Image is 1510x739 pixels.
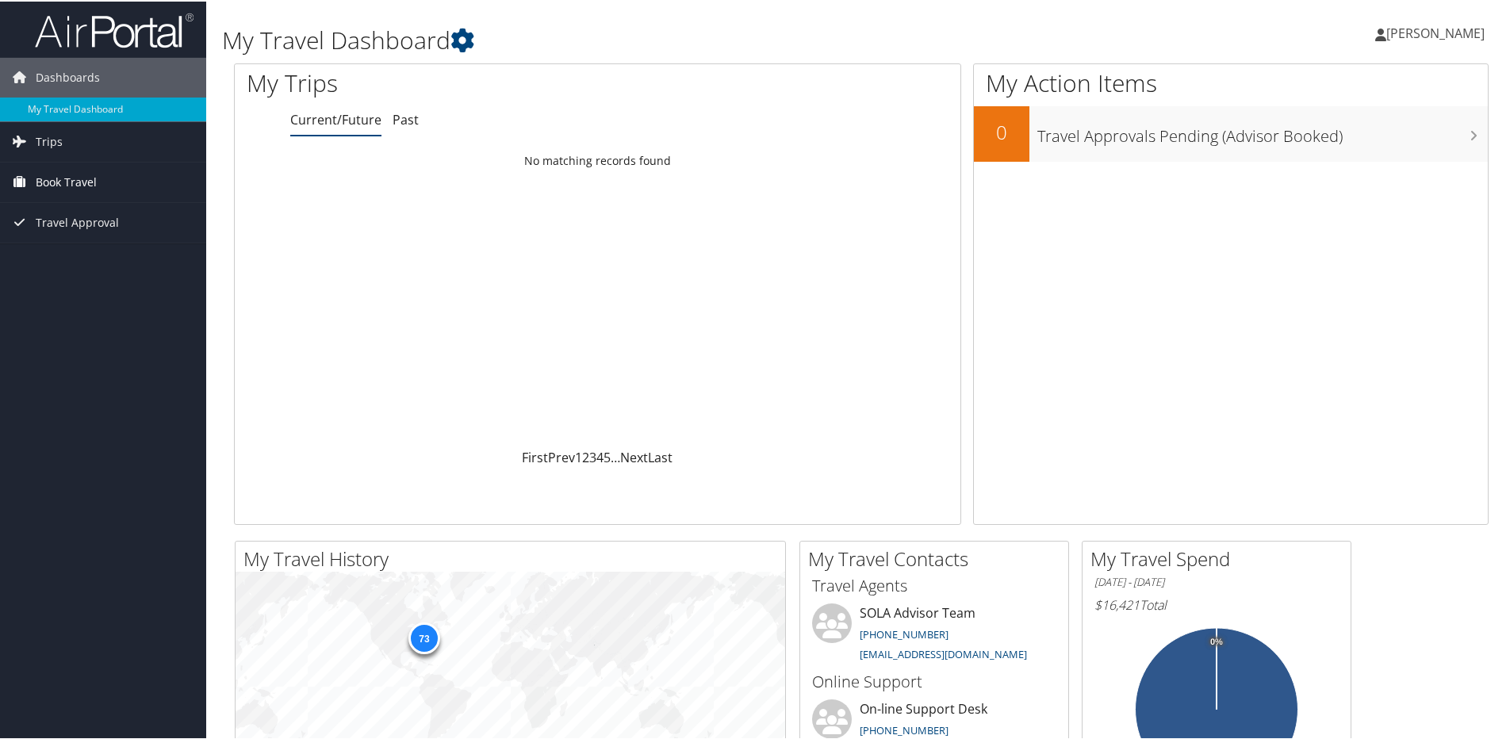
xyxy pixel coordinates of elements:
[1037,116,1488,146] h3: Travel Approvals Pending (Advisor Booked)
[860,645,1027,660] a: [EMAIL_ADDRESS][DOMAIN_NAME]
[974,117,1029,144] h2: 0
[222,22,1075,56] h1: My Travel Dashboard
[1375,8,1500,56] a: [PERSON_NAME]
[604,447,611,465] a: 5
[860,722,949,736] a: [PHONE_NUMBER]
[1094,595,1339,612] h6: Total
[860,626,949,640] a: [PHONE_NUMBER]
[812,573,1056,595] h3: Travel Agents
[812,669,1056,691] h3: Online Support
[575,447,582,465] a: 1
[1386,23,1485,40] span: [PERSON_NAME]
[1210,636,1223,645] tspan: 0%
[393,109,419,127] a: Past
[596,447,604,465] a: 4
[974,105,1488,160] a: 0Travel Approvals Pending (Advisor Booked)
[648,447,673,465] a: Last
[1090,544,1351,571] h2: My Travel Spend
[36,201,119,241] span: Travel Approval
[974,65,1488,98] h1: My Action Items
[804,602,1064,667] li: SOLA Advisor Team
[1094,573,1339,588] h6: [DATE] - [DATE]
[35,10,194,48] img: airportal-logo.png
[522,447,548,465] a: First
[582,447,589,465] a: 2
[36,56,100,96] span: Dashboards
[1094,595,1140,612] span: $16,421
[290,109,381,127] a: Current/Future
[408,621,439,653] div: 73
[235,145,960,174] td: No matching records found
[611,447,620,465] span: …
[808,544,1068,571] h2: My Travel Contacts
[36,161,97,201] span: Book Travel
[243,544,785,571] h2: My Travel History
[36,121,63,160] span: Trips
[620,447,648,465] a: Next
[548,447,575,465] a: Prev
[589,447,596,465] a: 3
[247,65,646,98] h1: My Trips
